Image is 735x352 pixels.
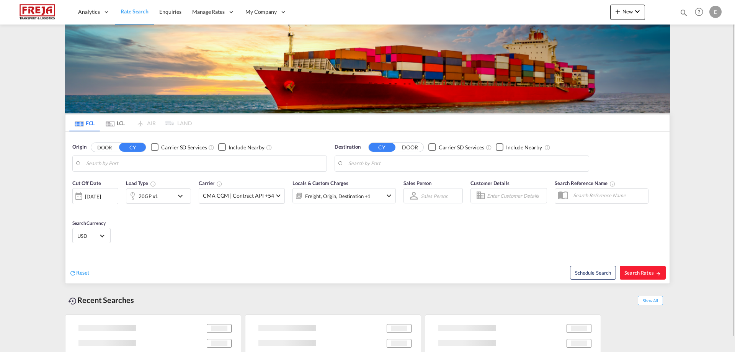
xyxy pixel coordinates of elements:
div: Include Nearby [506,144,542,151]
input: Search Reference Name [569,190,648,201]
md-checkbox: Checkbox No Ink [151,143,207,151]
span: Origin [72,143,86,151]
md-icon: icon-backup-restore [68,296,77,306]
div: Freight Origin Destination Factory Stuffing [305,191,371,201]
img: LCL+%26+FCL+BACKGROUND.png [65,25,670,113]
md-icon: icon-chevron-down [176,192,189,201]
div: 20GP x1icon-chevron-down [126,188,191,204]
md-icon: icon-refresh [69,270,76,277]
md-checkbox: Checkbox No Ink [496,143,542,151]
span: Sales Person [403,180,431,186]
md-tab-item: LCL [100,115,131,131]
md-icon: Unchecked: Search for CY (Container Yard) services for all selected carriers.Checked : Search for... [208,144,214,151]
span: Manage Rates [192,8,225,16]
div: Recent Searches [65,291,137,309]
md-checkbox: Checkbox No Ink [428,143,484,151]
div: Help [693,5,709,19]
div: [DATE] [72,188,118,204]
md-icon: icon-plus 400-fg [613,7,622,16]
span: Cut Off Date [72,180,101,186]
span: Analytics [78,8,100,16]
div: icon-refreshReset [69,269,89,277]
md-icon: Unchecked: Search for CY (Container Yard) services for all selected carriers.Checked : Search for... [486,144,492,151]
button: DOOR [91,143,118,152]
md-icon: The selected Trucker/Carrierwill be displayed in the rate results If the rates are from another f... [216,181,222,187]
md-icon: icon-magnify [679,8,688,17]
input: Search by Port [348,158,585,169]
img: 586607c025bf11f083711d99603023e7.png [11,3,63,21]
md-icon: icon-arrow-right [656,271,661,276]
div: Origin DOOR CY Checkbox No InkUnchecked: Search for CY (Container Yard) services for all selected... [65,132,670,283]
div: E [709,6,722,18]
span: Carrier [199,180,222,186]
span: Enquiries [159,8,181,15]
md-select: Select Currency: $ USDUnited States Dollar [77,230,106,241]
div: Carrier SD Services [439,144,484,151]
span: My Company [245,8,277,16]
button: CY [119,143,146,152]
button: CY [369,143,395,152]
span: Locals & Custom Charges [292,180,348,186]
button: Note: By default Schedule search will only considerorigin ports, destination ports and cut off da... [570,266,616,280]
span: Destination [335,143,361,151]
input: Search by Port [86,158,323,169]
span: Reset [76,269,89,276]
div: Include Nearby [229,144,265,151]
md-icon: icon-chevron-down [384,191,394,200]
md-icon: Your search will be saved by the below given name [609,181,616,187]
button: DOOR [397,143,423,152]
md-icon: icon-chevron-down [633,7,642,16]
span: Search Reference Name [555,180,616,186]
div: [DATE] [85,193,101,200]
div: 20GP x1 [139,191,158,201]
span: Search Currency [72,220,106,226]
span: Show All [638,296,663,305]
md-pagination-wrapper: Use the left and right arrow keys to navigate between tabs [69,115,192,131]
div: icon-magnify [679,8,688,20]
span: USD [77,232,99,239]
span: Load Type [126,180,156,186]
button: Search Ratesicon-arrow-right [620,266,666,280]
span: Customer Details [470,180,509,186]
md-icon: Unchecked: Ignores neighbouring ports when fetching rates.Checked : Includes neighbouring ports w... [266,144,272,151]
span: Search Rates [624,270,661,276]
div: Carrier SD Services [161,144,207,151]
div: Freight Origin Destination Factory Stuffingicon-chevron-down [292,188,396,203]
md-tab-item: FCL [69,115,100,131]
md-select: Sales Person [420,190,449,201]
input: Enter Customer Details [487,190,544,201]
md-checkbox: Checkbox No Ink [218,143,265,151]
md-icon: Unchecked: Ignores neighbouring ports when fetching rates.Checked : Includes neighbouring ports w... [544,144,550,151]
span: New [613,8,642,15]
md-icon: icon-information-outline [150,181,156,187]
span: Rate Search [121,8,149,15]
span: Help [693,5,706,18]
span: CMA CGM | Contract API +54 [203,192,274,200]
button: icon-plus 400-fgNewicon-chevron-down [610,5,645,20]
md-datepicker: Select [72,203,78,214]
